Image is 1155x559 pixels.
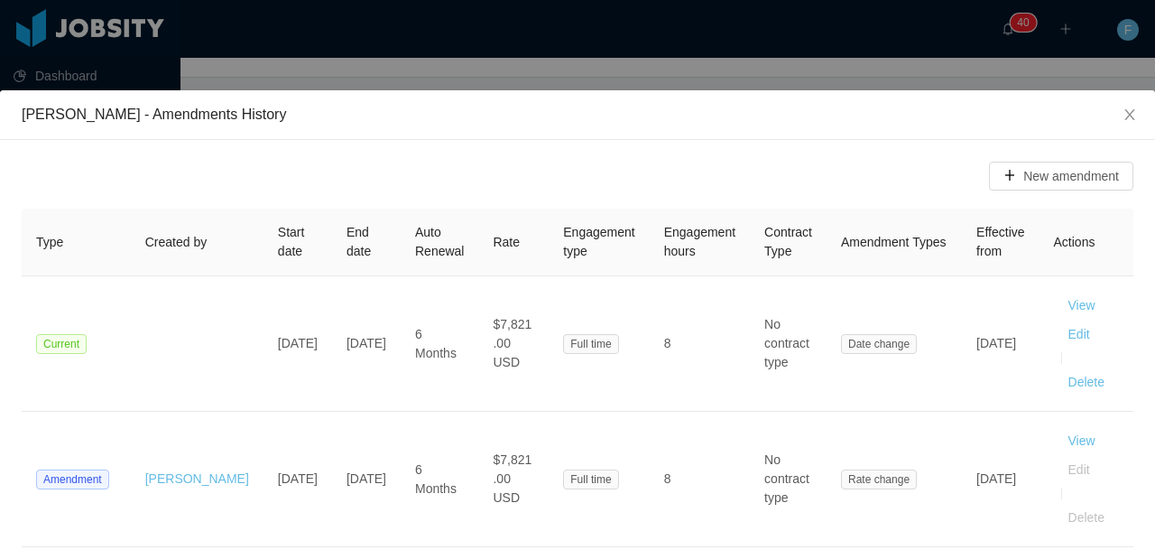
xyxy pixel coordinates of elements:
i: icon: close [1123,107,1137,122]
button: Edit [1054,455,1104,484]
span: Auto Renewal [415,225,464,258]
span: No contract type [764,452,809,505]
span: $7,821.00 USD [493,452,531,505]
td: [DATE] [263,412,332,547]
span: Actions [1054,235,1095,249]
button: View [1054,426,1110,455]
span: 8 [664,336,671,350]
span: Amendment Types [841,235,946,249]
td: 6 Months [401,412,478,547]
span: Start date [278,225,305,258]
span: $7,821.00 USD [493,317,531,369]
a: [PERSON_NAME] [145,471,249,486]
span: Contract Type [764,225,812,258]
div: [PERSON_NAME] - Amendments History [22,105,1133,125]
td: [DATE] [962,276,1039,412]
td: [DATE] [962,412,1039,547]
span: Engagement hours [664,225,735,258]
span: Effective from [976,225,1024,258]
td: [DATE] [332,276,401,412]
td: [DATE] [263,276,332,412]
span: No contract type [764,317,809,369]
button: View [1054,291,1110,320]
button: Delete [1054,368,1119,396]
span: Full time [563,470,618,489]
button: Close [1104,90,1155,141]
span: Rate change [841,470,917,489]
span: Rate [493,235,520,249]
span: Full time [563,334,618,354]
span: Type [36,235,63,249]
span: Current [36,334,87,354]
td: [DATE] [332,412,401,547]
span: End date [346,225,371,258]
span: Amendment [36,470,109,489]
span: Created by [145,235,207,249]
span: 8 [664,471,671,486]
button: Edit [1054,320,1104,349]
td: 6 Months [401,276,478,412]
span: Engagement type [563,225,634,258]
button: icon: plusNew amendment [989,162,1133,191]
span: Date change [841,334,917,354]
